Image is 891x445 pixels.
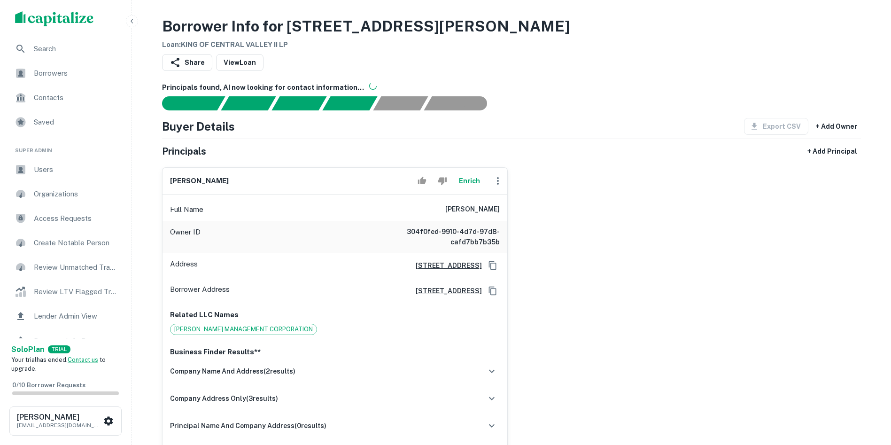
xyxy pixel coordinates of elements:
[8,183,124,205] a: Organizations
[34,43,118,55] span: Search
[373,96,428,110] div: Principals found, still searching for contact information. This may take time...
[162,54,212,71] button: Share
[216,54,263,71] a: ViewLoan
[34,286,118,297] span: Review LTV Flagged Transactions
[12,382,85,389] span: 0 / 10 Borrower Requests
[455,172,485,190] button: Enrich
[8,38,124,60] a: Search
[170,366,295,376] h6: company name and address ( 2 results)
[8,62,124,85] a: Borrowers
[8,111,124,133] a: Saved
[170,226,201,247] p: Owner ID
[408,286,482,296] a: [STREET_ADDRESS]
[387,226,500,247] h6: 304f0fed-9910-4d7d-97d8-cafd7bb7b35b
[271,96,326,110] div: Documents found, AI parsing details...
[8,86,124,109] a: Contacts
[408,260,482,271] a: [STREET_ADDRESS]
[170,393,278,404] h6: company address only ( 3 results)
[434,172,450,190] button: Reject
[162,15,570,38] h3: Borrower Info for [STREET_ADDRESS][PERSON_NAME]
[11,345,44,354] strong: Solo Plan
[11,344,44,355] a: SoloPlan
[486,258,500,273] button: Copy Address
[844,370,891,415] iframe: Chat Widget
[8,135,124,158] li: Super Admin
[34,213,118,224] span: Access Requests
[8,329,124,352] a: Borrower Info Requests
[170,258,198,273] p: Address
[8,158,124,181] a: Users
[17,421,101,429] p: [EMAIL_ADDRESS][DOMAIN_NAME]
[8,256,124,279] a: Review Unmatched Transactions
[34,335,118,346] span: Borrower Info Requests
[151,96,221,110] div: Sending borrower request to AI...
[8,281,124,303] a: Review LTV Flagged Transactions
[17,414,101,421] h6: [PERSON_NAME]
[8,232,124,254] a: Create Notable Person
[162,39,570,50] h6: Loan : KING OF CENTRAL VALLEY II LP
[9,406,122,436] button: [PERSON_NAME][EMAIL_ADDRESS][DOMAIN_NAME]
[34,117,118,128] span: Saved
[170,284,230,298] p: Borrower Address
[414,172,430,190] button: Accept
[8,207,124,230] a: Access Requests
[170,309,500,320] p: Related LLC Names
[170,421,326,431] h6: principal name and company address ( 0 results)
[11,356,106,373] span: Your trial has ended. to upgrade.
[34,68,118,79] span: Borrowers
[48,345,70,353] div: TRIAL
[170,325,317,334] span: [PERSON_NAME] MANAGEMENT CORPORATION
[34,262,118,273] span: Review Unmatched Transactions
[162,118,235,135] h4: Buyer Details
[170,176,229,187] h6: [PERSON_NAME]
[445,204,500,215] h6: [PERSON_NAME]
[170,204,203,215] p: Full Name
[34,164,118,175] span: Users
[68,356,98,363] a: Contact us
[162,144,206,158] h5: Principals
[486,284,500,298] button: Copy Address
[15,11,94,26] img: capitalize-logo.png
[322,96,377,110] div: Principals found, AI now looking for contact information...
[34,237,118,249] span: Create Notable Person
[424,96,498,110] div: AI fulfillment process complete.
[34,311,118,322] span: Lender Admin View
[34,188,118,200] span: Organizations
[162,82,861,93] h6: Principals found, AI now looking for contact information...
[34,92,118,103] span: Contacts
[170,346,500,358] p: Business Finder Results**
[8,305,124,328] a: Lender Admin View
[804,143,861,160] button: + Add Principal
[812,118,861,135] button: + Add Owner
[221,96,276,110] div: Your request is received and processing...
